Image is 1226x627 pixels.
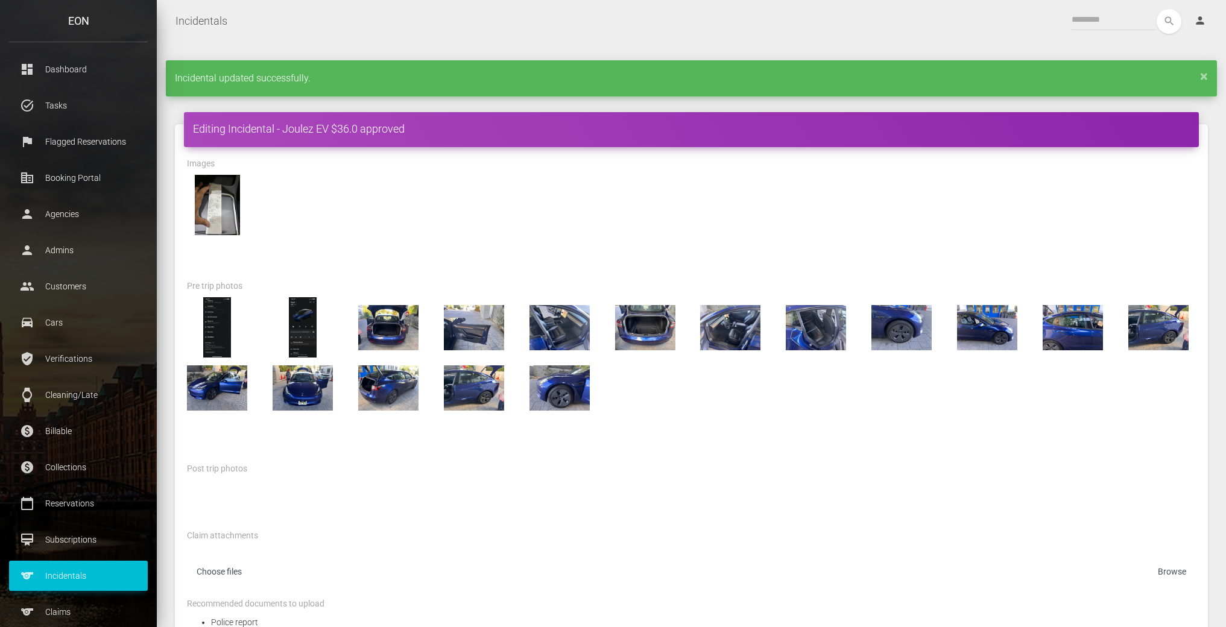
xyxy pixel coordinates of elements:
[18,350,139,368] p: Verifications
[9,561,148,591] a: sports Incidentals
[18,169,139,187] p: Booking Portal
[9,127,148,157] a: flag Flagged Reservations
[9,525,148,555] a: card_membership Subscriptions
[1157,9,1181,34] button: search
[9,416,148,446] a: paid Billable
[1128,297,1189,358] img: 482dcc92-d549-4065-b082-9b4be1995bcc_F8AD2CB4-B6A8-4E5A-9361-41A65CE5E02A_L0_001_1759325657.23335...
[9,344,148,374] a: verified_user Verifications
[9,597,148,627] a: sports Claims
[18,494,139,512] p: Reservations
[187,598,324,610] label: Recommended documents to upload
[18,60,139,78] p: Dashboard
[187,530,258,542] label: Claim attachments
[9,163,148,193] a: corporate_fare Booking Portal
[273,358,333,418] img: 7823e9b8-caab-43ef-9ff5-2fc6efa10e55_801FBAFC-7697-4C06-A867-BDC31820320D_L0_001_1759325658.20496...
[9,271,148,301] a: people Customers
[187,463,247,475] label: Post trip photos
[9,90,148,121] a: task_alt Tasks
[358,358,419,418] img: 2ea1e19d-f15c-4272-b370-418864960dab_63DE0E0B-AA45-459B-8EF7-357277352762_L0_001_1759325656.29151...
[193,121,1190,136] h4: Editing Incidental - Joulez EV $36.0 approved
[9,452,148,482] a: paid Collections
[175,6,227,36] a: Incidentals
[9,199,148,229] a: person Agencies
[9,380,148,410] a: watch Cleaning/Late
[871,297,932,358] img: e67581b3-dc61-40a8-97f0-778b0a53f979_F2E43798-1733-4C39-ADE5-064F4C007A84_L0_001_1759325654.12843...
[615,297,675,358] img: 34fa0cde-1933-4e4e-9ccd-cbe3eada400f_2AE87D55-A1F8-484F-8612-01AB9C4A26E5_L0_001_1759325660.12174...
[18,531,139,549] p: Subscriptions
[18,458,139,476] p: Collections
[786,297,846,358] img: 4f07821a-76d7-4ba6-90bf-69f399647359_5C0EB60C-1E28-4168-BAFF-BD80A1324B84_L0_001_1759325659.29741...
[18,567,139,585] p: Incidentals
[529,358,590,418] img: 35443792-7286-4c5f-b553-de253f3d946d_9102357B-B78D-4706-88AD-8D2EA69D1FB1_L0_001_1759325657.35630...
[1194,14,1206,27] i: person
[18,603,139,621] p: Claims
[18,133,139,151] p: Flagged Reservations
[529,297,590,358] img: 240d72cc-727a-4cc8-b1f7-b6dd236480a4_7FC7EE3B-0D24-410E-BFA5-7B7F32450405_L0_001_1759325658.33234...
[700,297,760,358] img: 232da6e1-0c16-4e67-8b0d-946e72236ce6_2F731E6E-3B01-4700-B3AD-DEFB1D42F367_L0_001_1759325679.06585...
[18,277,139,295] p: Customers
[1185,9,1217,33] a: person
[187,280,242,292] label: Pre trip photos
[187,561,1196,586] label: Choose files
[9,307,148,338] a: drive_eta Cars
[18,96,139,115] p: Tasks
[358,297,419,358] img: 563aa26b-70a6-4ab9-b938-1babd6163878_4B11279F-EF89-4564-974F-C7E4D98E6192_L0_001_1759325657.16792...
[18,313,139,332] p: Cars
[1043,297,1103,358] img: 0577c50b-1e8f-4b8d-965d-7ecc117fbbe0_039FB249-3E49-46B0-876C-B0AB6DDE46F5_L0_001_1759325655.35716...
[957,297,1017,358] img: 6c06ccf4-95db-452c-bbd6-0da488e34129_EEEE0844-39CC-4F82-9671-B38A13AC52D6_L0_001_1759325654.72513...
[1200,72,1208,80] a: ×
[187,175,247,235] img: IMG_9898.jpg
[18,205,139,223] p: Agencies
[187,158,215,170] label: Images
[166,60,1217,96] div: Incidental updated successfully.
[9,488,148,518] a: calendar_today Reservations
[18,422,139,440] p: Billable
[18,386,139,404] p: Cleaning/Late
[18,241,139,259] p: Admins
[273,297,333,358] img: a6051541-89cf-4a5c-80c2-131054aee00c_F963B68F-1634-4E2E-8394-D083DD25F8D1_L0_001_1759326322.08583...
[9,235,148,265] a: person Admins
[444,297,504,358] img: 3b1a595b-c093-49ef-a08a-f71011f836ec_FFF877B1-353C-4BFE-A69D-F0514198EE5E_L0_001_1759325658.26622...
[187,297,247,358] img: 1535a1e2-3794-448d-b23f-0c8d2ee7077d_DA094077-59D9-489E-B326-F1B63B1FEB36_L0_001_1759326324.69711...
[187,358,247,418] img: 9bdb27fa-43d0-4076-ac89-e79c337864aa_317F832F-F092-4606-B7C9-871AD15A8015_L0_001_1759325658.13935...
[9,54,148,84] a: dashboard Dashboard
[444,358,504,418] img: 482dcc92-d549-4065-b082-9b4be1995bcc_F8AD2CB4-B6A8-4E5A-9361-41A65CE5E02A_L0_001_1759325657.23335...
